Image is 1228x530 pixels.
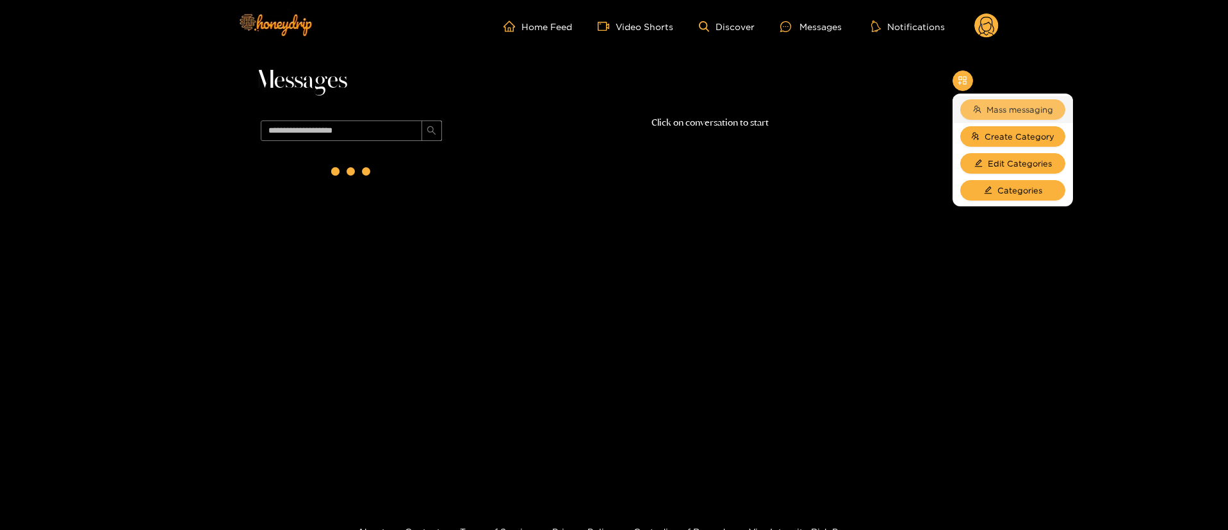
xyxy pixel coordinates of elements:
span: Create Category [985,130,1054,143]
span: edit [984,186,992,195]
a: Video Shorts [598,21,673,32]
span: edit [974,159,983,169]
span: Mass messaging [986,103,1053,116]
a: Home Feed [503,21,572,32]
button: usergroup-addCreate Category [960,126,1065,147]
div: Messages [780,19,842,34]
span: team [973,105,981,115]
span: Edit Categories [988,157,1052,170]
span: usergroup-add [971,132,979,142]
span: video-camera [598,21,616,32]
span: Messages [256,65,347,96]
button: editCategories [960,180,1065,201]
span: search [427,126,436,137]
p: Click on conversation to start [448,115,973,130]
span: Categories [997,184,1042,197]
span: appstore-add [958,76,967,87]
button: teamMass messaging [960,99,1065,120]
button: Notifications [867,20,949,33]
a: Discover [699,21,755,32]
button: appstore-add [953,70,973,91]
button: search [422,120,442,141]
button: editEdit Categories [960,153,1065,174]
span: home [503,21,521,32]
